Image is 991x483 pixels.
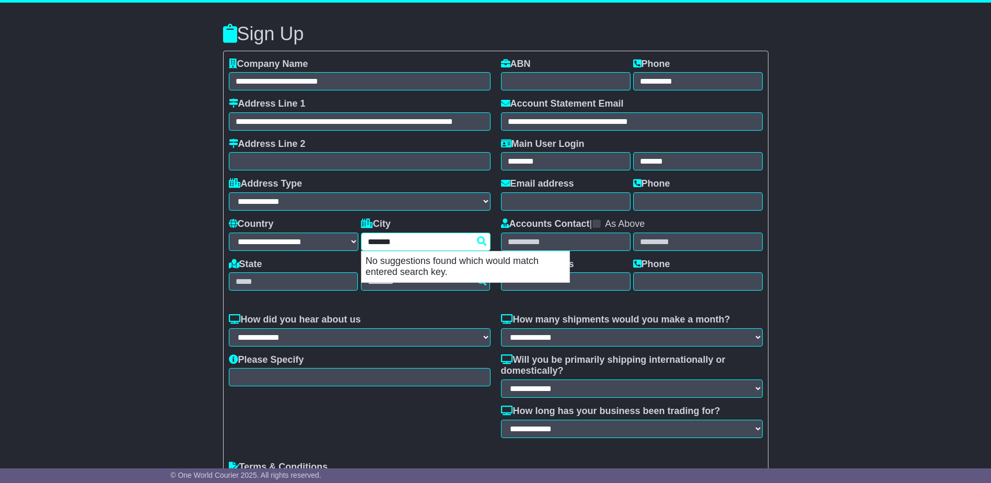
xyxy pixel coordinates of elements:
[501,406,720,417] label: How long has your business been trading for?
[501,98,624,110] label: Account Statement Email
[633,259,670,270] label: Phone
[501,178,574,190] label: Email address
[501,314,730,326] label: How many shipments would you make a month?
[605,218,645,230] label: As Above
[229,218,274,230] label: Country
[229,59,308,70] label: Company Name
[501,218,590,230] label: Accounts Contact
[229,139,306,150] label: Address Line 2
[229,314,361,326] label: How did you hear about us
[501,218,763,233] div: |
[170,471,321,479] span: © One World Courier 2025. All rights reserved.
[223,24,768,44] h3: Sign Up
[229,98,306,110] label: Address Line 1
[229,462,328,473] label: Terms & Conditions
[501,139,585,150] label: Main User Login
[229,354,304,366] label: Please Specify
[361,218,391,230] label: City
[501,59,531,70] label: ABN
[501,354,763,377] label: Will you be primarily shipping internationally or domestically?
[229,259,262,270] label: State
[362,251,569,282] p: No suggestions found which would match entered search key.
[229,178,302,190] label: Address Type
[633,178,670,190] label: Phone
[633,59,670,70] label: Phone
